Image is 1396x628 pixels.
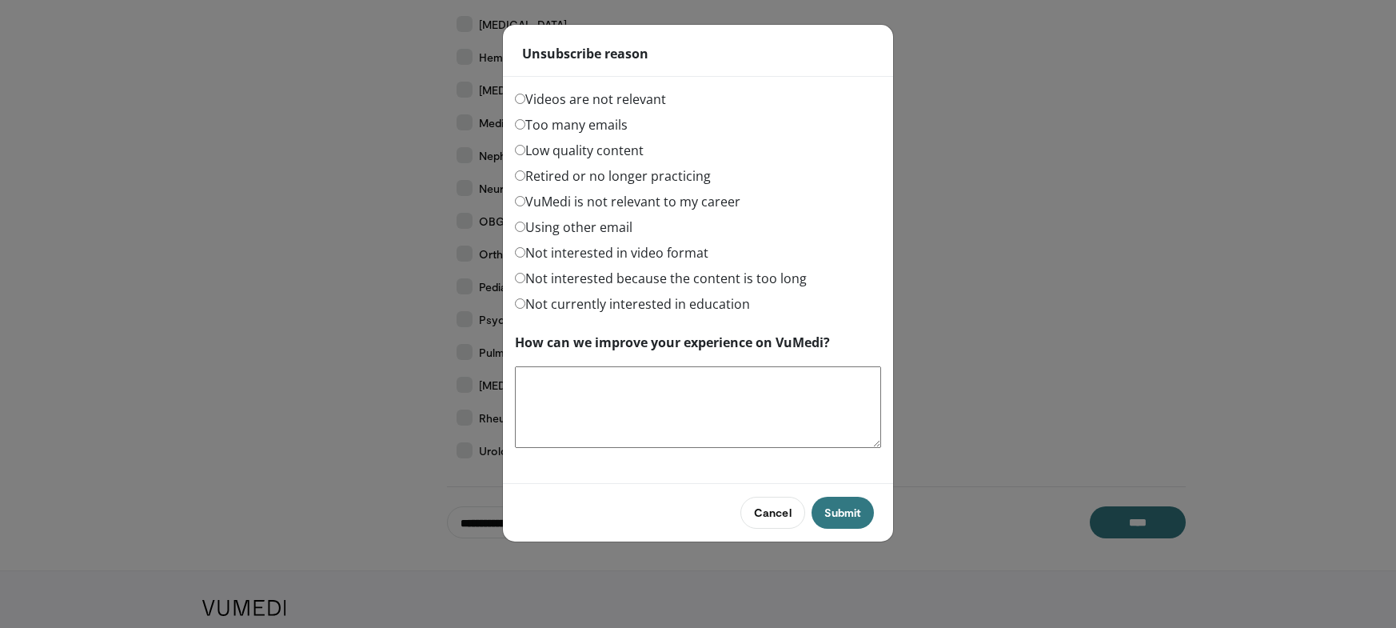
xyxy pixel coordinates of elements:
input: Not interested in video format [515,247,525,258]
input: Too many emails [515,119,525,130]
input: Not interested because the content is too long [515,273,525,283]
button: Cancel [740,497,804,529]
input: Not currently interested in education [515,298,525,309]
label: Using other email [515,218,632,237]
label: Low quality content [515,141,644,160]
label: Retired or no longer practicing [515,166,711,186]
input: Retired or no longer practicing [515,170,525,181]
label: Too many emails [515,115,628,134]
input: Low quality content [515,145,525,155]
button: Submit [812,497,874,529]
label: Not interested in video format [515,243,708,262]
label: Not currently interested in education [515,294,750,314]
label: Not interested because the content is too long [515,269,807,288]
label: VuMedi is not relevant to my career [515,192,740,211]
input: Videos are not relevant [515,94,525,104]
input: VuMedi is not relevant to my career [515,196,525,206]
label: How can we improve your experience on VuMedi? [515,333,830,352]
strong: Unsubscribe reason [522,44,648,63]
label: Videos are not relevant [515,90,666,109]
input: Using other email [515,222,525,232]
